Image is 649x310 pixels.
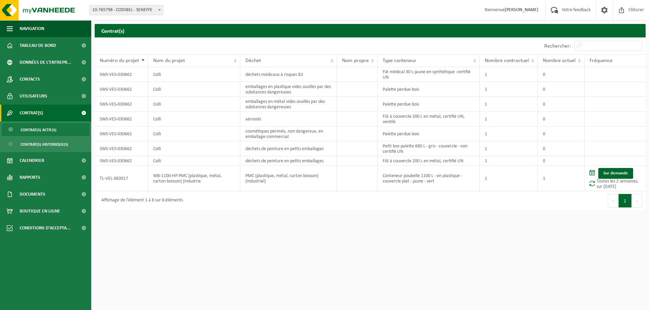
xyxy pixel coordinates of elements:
td: 1 [480,166,538,191]
button: 1 [619,194,632,207]
span: Numéro du projet [100,58,139,63]
td: 1 [480,97,538,112]
span: Utilisateurs [20,88,47,105]
td: SWS-VES-030662 [95,141,148,156]
td: déchets de peinture en petits emballages [240,156,337,166]
td: Petit box palette 680 L - gris - couvercle - non certifié UN [378,141,480,156]
span: Contrat(s) [20,105,43,121]
td: Conteneur poubelle 1100 L - en plastique - couvercle plat - jaune - vert [378,166,480,191]
span: Boutique en ligne [20,203,60,220]
span: Contrat(s) historique(s) [21,138,68,151]
td: 1 [480,112,538,126]
td: Colli [148,82,241,97]
td: SWS-VES-030662 [95,97,148,112]
td: SWS-VES-030662 [95,156,148,166]
td: Palette perdue bois [378,82,480,97]
td: 1 [538,166,584,191]
td: 0 [538,141,584,156]
a: Contrat(s) historique(s) [2,138,90,150]
td: 1 [480,156,538,166]
span: Type conteneur [383,58,416,63]
td: 1 [480,126,538,141]
span: Nom du projet [153,58,185,63]
span: Calendrier [20,152,44,169]
td: Palette perdue bois [378,126,480,141]
td: WB-1100-HP PMC (plastique, métal, carton boisson) (industrie [148,166,241,191]
span: Données de l'entrepr... [20,54,71,71]
td: Fût médical 30 L-jaune-en synthétique -certifié UN [378,67,480,82]
a: Sur demande [598,168,633,179]
td: Colli [148,97,241,112]
span: Tableau de bord [20,37,56,54]
td: Colli [148,126,241,141]
button: Previous [608,194,619,207]
td: emballages en métal vides souillés par des substances dangereuses [240,97,337,112]
span: Nombre contractuel [485,58,529,63]
span: Contacts [20,71,40,88]
div: Affichage de l'élément 1 à 8 sur 8 éléments [98,195,183,207]
td: Fût à couvercle 200 L en métal, certifié UN, ventilé [378,112,480,126]
td: 1 [480,141,538,156]
td: emballages en plastique vides souillés par des substances dangereuses [240,82,337,97]
td: Palette perdue bois [378,97,480,112]
td: aérosols [240,112,337,126]
td: PMC (plastique, métal, carton boisson) (industriel) [240,166,337,191]
td: Toutes les 2 semaines, sur [DATE] [584,166,646,191]
span: Navigation [20,20,44,37]
span: Déchet [245,58,261,63]
span: Nom propre [342,58,369,63]
td: Colli [148,112,241,126]
td: TL-VEL-083917 [95,166,148,191]
span: Documents [20,186,45,203]
h2: Contrat(s) [95,24,646,37]
td: 0 [538,82,584,97]
td: 0 [538,112,584,126]
span: Conditions d'accepta... [20,220,71,236]
td: SWS-VES-030662 [95,67,148,82]
strong: [PERSON_NAME] [505,7,538,12]
a: Contrat(s) actif(s) [2,123,90,136]
td: 0 [538,97,584,112]
span: Contrat(s) actif(s) [21,123,56,136]
td: 0 [538,67,584,82]
td: 1 [480,67,538,82]
td: Fût à couvercle 200 L en métal, certifié UN [378,156,480,166]
td: 0 [538,126,584,141]
td: Colli [148,67,241,82]
span: Fréquence [590,58,612,63]
button: Next [632,194,642,207]
td: SWS-VES-030662 [95,126,148,141]
label: Rechercher: [544,44,571,49]
td: cosmétiques périmés, non dangereux, en emballage commercial [240,126,337,141]
span: Nombre actuel [543,58,576,63]
td: Colli [148,141,241,156]
span: 10-765798 - CODIBEL - SENEFFE [90,5,163,15]
span: Rapports [20,169,40,186]
td: SWS-VES-030662 [95,112,148,126]
td: déchets médicaux à risques B2 [240,67,337,82]
td: 0 [538,156,584,166]
td: déchets de peinture en petits emballages [240,141,337,156]
td: SWS-VES-030662 [95,82,148,97]
span: 10-765798 - CODIBEL - SENEFFE [89,5,163,15]
td: 1 [480,82,538,97]
td: Colli [148,156,241,166]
